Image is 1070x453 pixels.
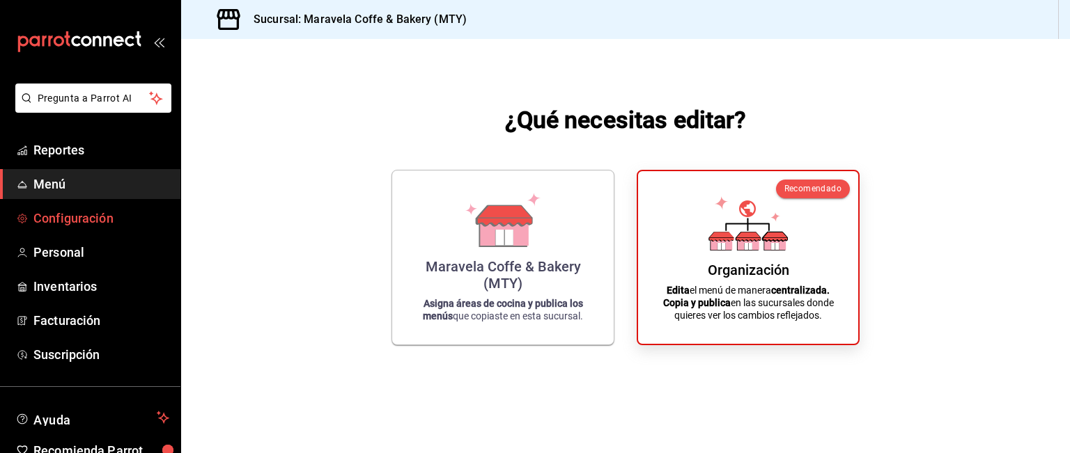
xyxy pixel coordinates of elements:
[771,285,830,296] strong: centralizada.
[242,11,467,28] h3: Sucursal: Maravela Coffe & Bakery (MTY)
[663,297,731,308] strong: Copia y publica
[33,243,169,262] span: Personal
[33,277,169,296] span: Inventarios
[784,184,842,193] span: Recomendado
[38,91,150,106] span: Pregunta a Parrot AI
[33,141,169,159] span: Reportes
[409,297,597,322] p: que copiaste en esta sucursal.
[33,209,169,228] span: Configuración
[423,298,583,321] strong: Asigna áreas de cocina y publica los menús
[10,101,171,116] a: Pregunta a Parrot AI
[15,84,171,113] button: Pregunta a Parrot AI
[153,36,164,47] button: open_drawer_menu
[33,311,169,330] span: Facturación
[33,175,169,193] span: Menú
[708,262,789,278] div: Organización
[409,258,597,292] div: Maravela Coffe & Bakery (MTY)
[33,345,169,364] span: Suscripción
[33,409,151,426] span: Ayuda
[655,284,842,321] p: el menú de manera en las sucursales donde quieres ver los cambios reflejados.
[667,285,690,296] strong: Edita
[505,103,747,136] h1: ¿Qué necesitas editar?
